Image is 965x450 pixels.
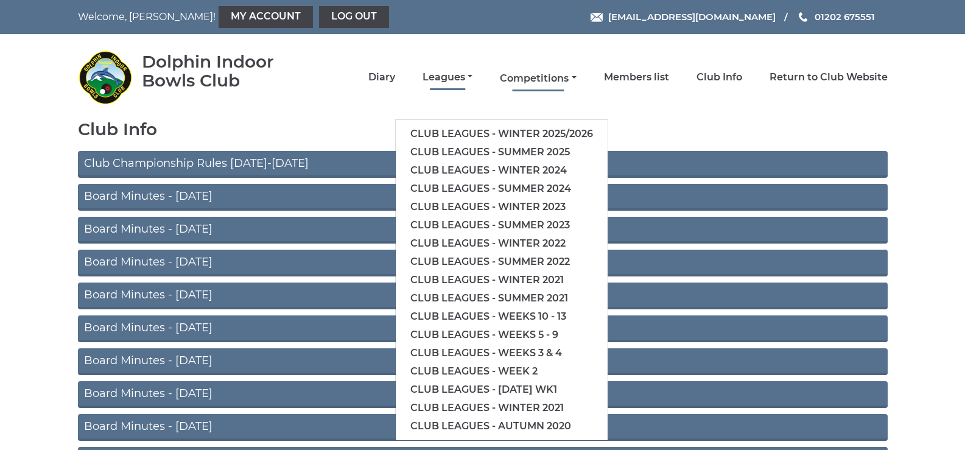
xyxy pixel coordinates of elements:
[396,180,608,198] a: Club leagues - Summer 2024
[591,10,776,24] a: Email [EMAIL_ADDRESS][DOMAIN_NAME]
[815,11,875,23] span: 01202 675551
[423,71,472,84] a: Leagues
[78,283,888,309] a: Board Minutes - [DATE]
[500,72,576,85] a: Competitions
[396,362,608,381] a: Club leagues - Week 2
[396,234,608,253] a: Club leagues - Winter 2022
[608,11,776,23] span: [EMAIL_ADDRESS][DOMAIN_NAME]
[604,71,669,84] a: Members list
[368,71,395,84] a: Diary
[396,289,608,308] a: Club leagues - Summer 2021
[396,161,608,180] a: Club leagues - Winter 2024
[78,414,888,441] a: Board Minutes - [DATE]
[396,308,608,326] a: Club leagues - Weeks 10 - 13
[770,71,888,84] a: Return to Club Website
[78,184,888,211] a: Board Minutes - [DATE]
[78,50,133,105] img: Dolphin Indoor Bowls Club
[396,399,608,417] a: Club leagues - Winter 2021
[396,143,608,161] a: Club leagues - Summer 2025
[78,315,888,342] a: Board Minutes - [DATE]
[396,216,608,234] a: Club leagues - Summer 2023
[396,198,608,216] a: Club leagues - Winter 2023
[78,151,888,178] a: Club Championship Rules [DATE]-[DATE]
[697,71,742,84] a: Club Info
[395,119,608,441] ul: Leagues
[78,348,888,375] a: Board Minutes - [DATE]
[396,381,608,399] a: Club leagues - [DATE] wk1
[396,326,608,344] a: Club leagues - Weeks 5 - 9
[78,217,888,244] a: Board Minutes - [DATE]
[396,417,608,435] a: Club leagues - Autumn 2020
[797,10,875,24] a: Phone us 01202 675551
[591,13,603,22] img: Email
[396,271,608,289] a: Club leagues - Winter 2021
[78,120,888,139] h1: Club Info
[319,6,389,28] a: Log out
[799,12,807,22] img: Phone us
[396,125,608,143] a: Club leagues - Winter 2025/2026
[142,52,309,90] div: Dolphin Indoor Bowls Club
[78,250,888,276] a: Board Minutes - [DATE]
[396,344,608,362] a: Club leagues - Weeks 3 & 4
[219,6,313,28] a: My Account
[396,253,608,271] a: Club leagues - Summer 2022
[78,381,888,408] a: Board Minutes - [DATE]
[78,6,405,28] nav: Welcome, [PERSON_NAME]!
